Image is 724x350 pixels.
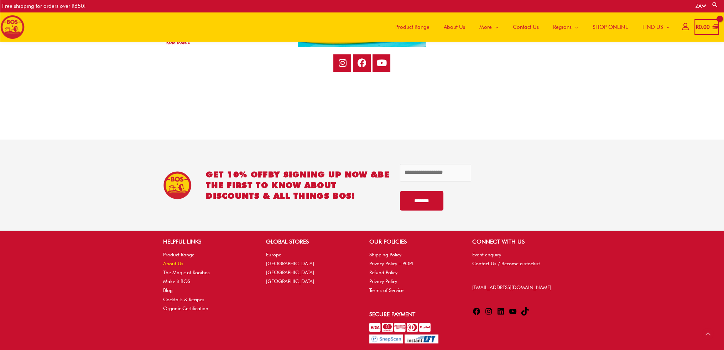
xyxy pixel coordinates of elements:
[696,24,699,30] span: R
[369,252,401,257] a: Shipping Policy
[206,169,390,201] h2: GET 10% OFF be the first to know about discounts & all things BOS!
[268,169,378,179] span: BY SIGNING UP NOW &
[163,297,204,302] a: Cocktails & Recipes
[266,261,314,266] a: [GEOGRAPHIC_DATA]
[642,16,663,38] span: FIND US
[163,171,192,199] img: BOS Ice Tea
[472,284,551,290] a: [EMAIL_ADDRESS][DOMAIN_NAME]
[163,252,194,257] a: Product Range
[388,12,437,42] a: Product Range
[369,270,397,275] a: Refund Policy
[0,15,25,39] img: BOS logo finals-200px
[163,305,208,311] a: Organic Certification
[369,237,458,246] h2: OUR POLICIES
[369,278,397,284] a: Privacy Policy
[472,261,540,266] a: Contact Us / Become a stockist
[479,16,492,38] span: More
[369,334,403,343] img: Pay with SnapScan
[712,1,719,8] a: Search button
[163,237,252,246] h2: HELPFUL LINKS
[472,252,501,257] a: Event enquiry
[696,3,706,9] a: ZA
[163,270,210,275] a: The Magic of Rooibos
[369,261,413,266] a: Privacy Policy – POPI
[369,287,403,293] a: Terms of Service
[405,334,438,343] img: Pay with InstantEFT
[266,250,355,286] nav: GLOBAL STORES
[694,19,719,35] a: View Shopping Cart, empty
[472,12,506,42] a: More
[546,12,585,42] a: Regions
[553,16,572,38] span: Regions
[163,287,173,293] a: Blog
[585,12,635,42] a: SHOP ONLINE
[395,16,429,38] span: Product Range
[266,252,281,257] a: Europe
[369,310,458,319] h2: Secure Payment
[437,12,472,42] a: About Us
[163,261,183,266] a: About Us
[163,250,252,313] nav: HELPFUL LINKS
[369,250,458,295] nav: OUR POLICIES
[266,270,314,275] a: [GEOGRAPHIC_DATA]
[472,250,561,268] nav: CONNECT WITH US
[506,12,546,42] a: Contact Us
[163,278,190,284] a: Make it BOS
[383,12,677,42] nav: Site Navigation
[444,16,465,38] span: About Us
[513,16,539,38] span: Contact Us
[472,237,561,246] h2: CONNECT WITH US
[166,40,190,45] a: Read more about Sip & Explore Rooibos Tea in South Africa
[696,24,710,30] bdi: 0.00
[593,16,628,38] span: SHOP ONLINE
[266,278,314,284] a: [GEOGRAPHIC_DATA]
[266,237,355,246] h2: GLOBAL STORES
